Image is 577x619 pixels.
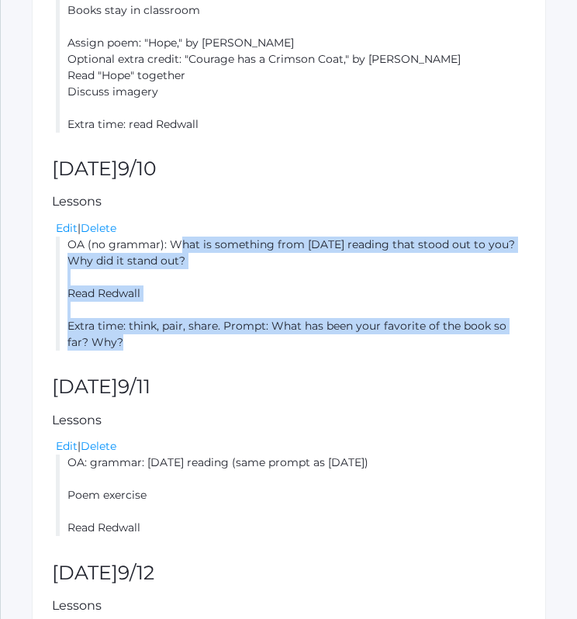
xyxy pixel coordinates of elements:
[118,375,150,398] span: 9/11
[81,221,116,235] a: Delete
[52,158,526,180] h2: [DATE]
[52,599,526,613] h5: Lessons
[56,220,526,237] div: |
[56,237,526,351] li: OA (no grammar): What is something from [DATE] reading that stood out to you? Why did it stand ou...
[56,455,526,536] li: OA: grammar: [DATE] reading (same prompt as [DATE]) Poem exercise Read Redwall
[56,438,526,455] div: |
[81,439,116,453] a: Delete
[52,562,526,584] h2: [DATE]
[52,413,526,427] h5: Lessons
[56,221,78,235] a: Edit
[52,376,526,398] h2: [DATE]
[52,195,526,209] h5: Lessons
[118,561,154,584] span: 9/12
[56,439,78,453] a: Edit
[118,157,157,180] span: 9/10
